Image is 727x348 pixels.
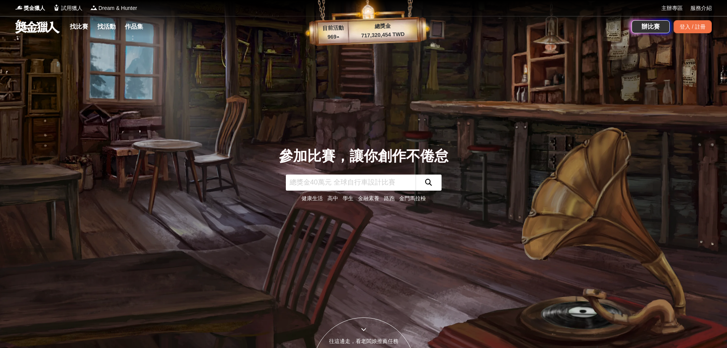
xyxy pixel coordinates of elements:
[98,4,137,12] span: Dream & Hunter
[15,4,45,12] a: Logo獎金獵人
[15,4,23,11] img: Logo
[61,4,82,12] span: 試用獵人
[674,20,712,33] div: 登入 / 註冊
[313,337,415,345] div: 往這邊走，看老闆娘推薦任務
[318,24,348,33] p: 目前活動
[279,146,448,167] div: 參加比賽，讓你創作不倦怠
[53,4,60,11] img: Logo
[348,21,417,31] p: 總獎金
[286,175,416,191] input: 總獎金40萬元 全球自行車設計比賽
[632,20,670,33] a: 辦比賽
[318,32,349,42] p: 969 ▴
[90,4,137,12] a: LogoDream & Hunter
[24,4,45,12] span: 獎金獵人
[53,4,82,12] a: Logo試用獵人
[343,195,353,201] a: 學生
[399,195,426,201] a: 金門馬拉松
[348,30,418,40] p: 717,320,454 TWD
[327,195,338,201] a: 高中
[90,4,98,11] img: Logo
[358,195,379,201] a: 金融素養
[301,195,323,201] a: 健康生活
[690,4,712,12] a: 服務介紹
[122,21,146,32] a: 作品集
[94,21,119,32] a: 找活動
[384,195,395,201] a: 路跑
[661,4,683,12] a: 主辦專區
[67,21,91,32] a: 找比賽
